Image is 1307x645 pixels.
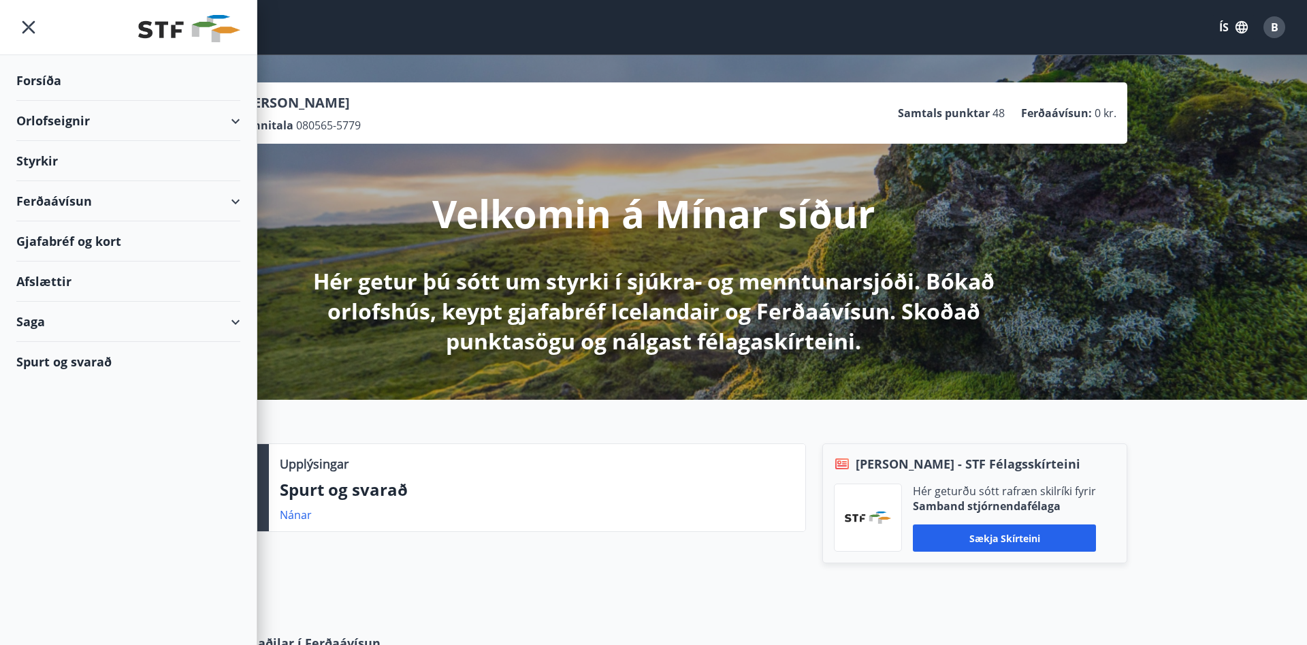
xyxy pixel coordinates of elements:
p: Samband stjórnendafélaga [913,499,1096,514]
div: Forsíða [16,61,240,101]
img: vjCaq2fThgY3EUYqSgpjEiBg6WP39ov69hlhuPVN.png [845,512,891,524]
p: Spurt og svarað [280,478,794,501]
p: Velkomin á Mínar síður [432,187,875,239]
div: Spurt og svarað [16,342,240,381]
p: Ferðaávísun : [1021,106,1092,121]
button: Sækja skírteini [913,524,1096,552]
p: Samtals punktar [898,106,990,121]
img: union_logo [138,15,240,42]
span: B [1271,20,1278,35]
span: 48 [993,106,1005,121]
div: Orlofseignir [16,101,240,141]
button: B [1258,11,1291,44]
div: Ferðaávísun [16,181,240,221]
span: 080565-5779 [296,118,361,133]
div: Gjafabréf og kort [16,221,240,262]
button: ÍS [1212,15,1255,40]
p: Upplýsingar [280,455,349,473]
button: menu [16,15,41,40]
div: Saga [16,302,240,342]
p: [PERSON_NAME] [240,93,361,112]
div: Afslættir [16,262,240,302]
p: Hér getur þú sótt um styrki í sjúkra- og menntunarsjóði. Bókað orlofshús, keypt gjafabréf Iceland... [294,266,1013,356]
span: 0 kr. [1095,106,1116,121]
div: Styrkir [16,141,240,181]
p: Hér geturðu sótt rafræn skilríki fyrir [913,484,1096,499]
span: [PERSON_NAME] - STF Félagsskírteini [856,455,1080,473]
p: Kennitala [240,118,293,133]
a: Nánar [280,507,312,522]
